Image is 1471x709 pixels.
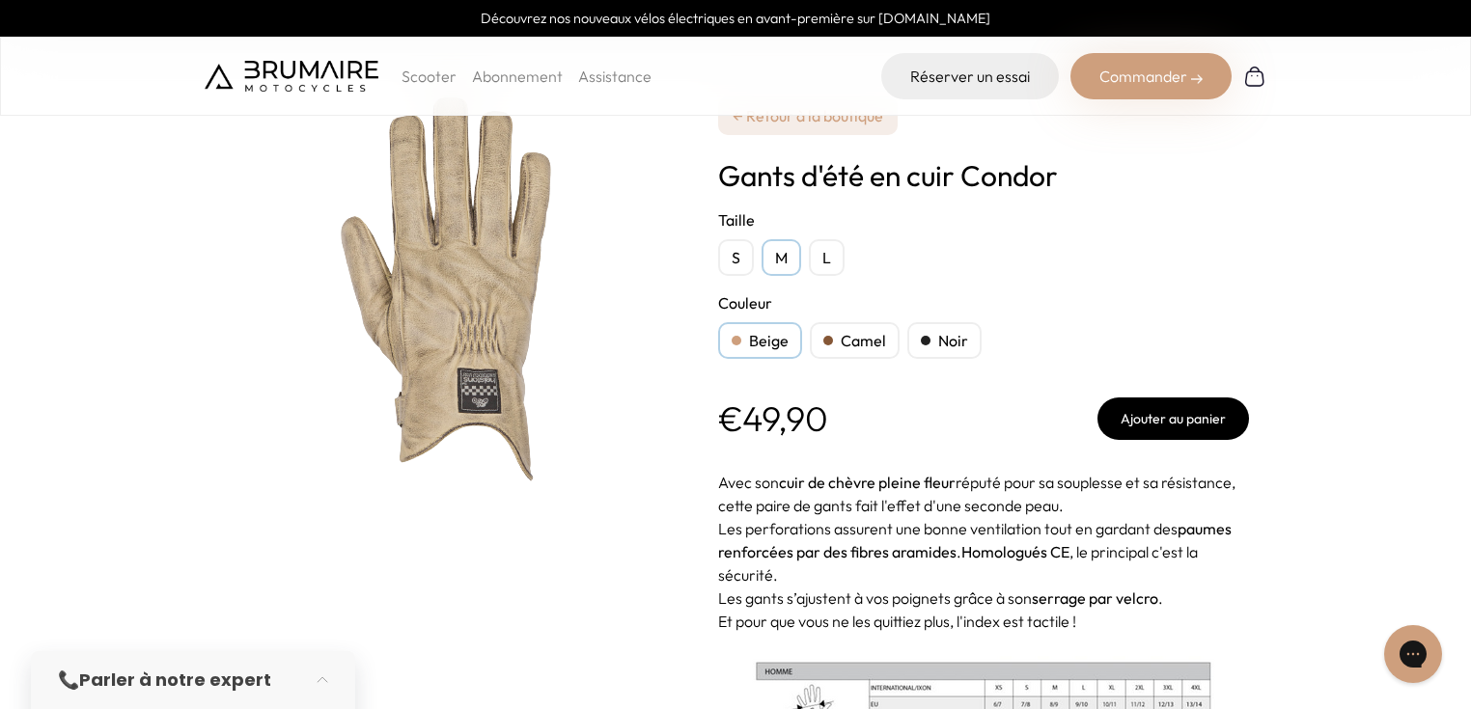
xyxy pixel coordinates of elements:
p: Et pour que vous ne les quittiez plus, l'index est tactile ! [718,610,1249,633]
div: Noir [907,322,982,359]
img: Gants d'été en cuir Condor [205,48,687,531]
h2: Taille [718,208,1249,232]
h1: Gants d'été en cuir Condor [718,158,1249,193]
button: Ajouter au panier [1097,397,1249,440]
h2: Couleur [718,291,1249,314]
img: right-arrow-2.png [1191,73,1203,85]
p: Scooter [402,65,457,88]
img: Brumaire Motocycles [205,61,378,92]
div: Commander [1070,53,1232,99]
strong: serrage par velcro [1032,588,1158,608]
p: Avec son réputé pour sa souplesse et sa résistance, cette paire de gants fait l'effet d'une secon... [718,471,1249,517]
p: Les gants s’ajustent à vos poignets grâce à son . [718,586,1249,610]
div: L [809,239,845,276]
p: Les perforations assurent une bonne ventilation tout en gardant des . , le principal c'est la séc... [718,517,1249,586]
a: Réserver un essai [881,53,1059,99]
img: Panier [1243,65,1266,88]
div: M [762,239,801,276]
div: S [718,239,754,276]
p: €49,90 [718,399,828,438]
strong: Homologués CE [961,542,1069,561]
a: Abonnement [472,67,563,86]
strong: cuir de chèvre pleine fleur [779,473,956,492]
div: Beige [718,322,802,359]
div: Camel [810,322,900,359]
a: Assistance [578,67,652,86]
iframe: Gorgias live chat messenger [1374,618,1452,690]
